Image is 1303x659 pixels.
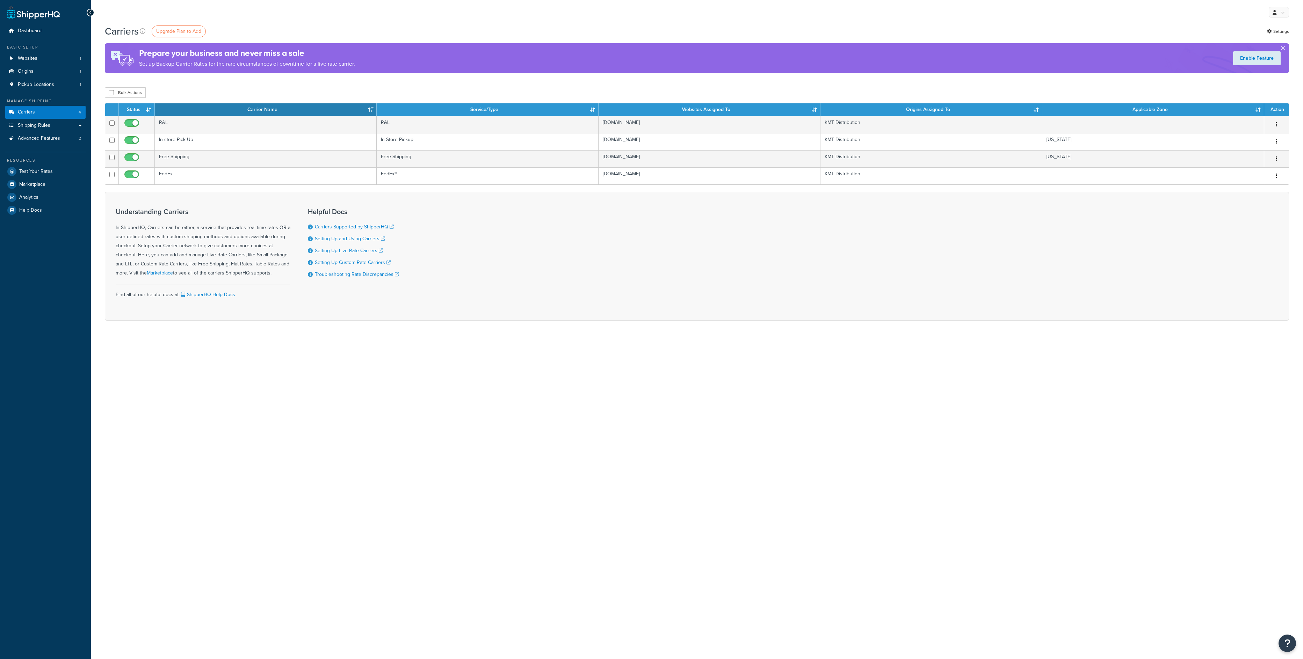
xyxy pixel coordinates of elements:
[1042,103,1264,116] th: Applicable Zone: activate to sort column ascending
[18,82,54,88] span: Pickup Locations
[116,208,290,215] h3: Understanding Carriers
[5,132,86,145] a: Advanced Features 2
[80,56,81,61] span: 1
[599,103,820,116] th: Websites Assigned To: activate to sort column ascending
[1279,635,1296,652] button: Open Resource Center
[139,47,355,59] h4: Prepare your business and never miss a sale
[315,235,385,242] a: Setting Up and Using Carriers
[820,116,1042,133] td: KMT Distribution
[599,133,820,150] td: [DOMAIN_NAME]
[19,195,38,200] span: Analytics
[18,109,35,115] span: Carriers
[5,78,86,91] a: Pickup Locations 1
[119,103,155,116] th: Status: activate to sort column ascending
[5,44,86,50] div: Basic Setup
[155,116,377,133] td: R&L
[1042,133,1264,150] td: [US_STATE]
[116,208,290,278] div: In ShipperHQ, Carriers can be either, a service that provides real-time rates OR a user-defined r...
[820,133,1042,150] td: KMT Distribution
[5,98,86,104] div: Manage Shipping
[377,103,599,116] th: Service/Type: activate to sort column ascending
[105,87,146,98] button: Bulk Actions
[105,24,139,38] h1: Carriers
[599,150,820,167] td: [DOMAIN_NAME]
[116,285,290,299] div: Find all of our helpful docs at:
[156,28,201,35] span: Upgrade Plan to Add
[315,247,383,254] a: Setting Up Live Rate Carriers
[147,269,173,277] a: Marketplace
[315,271,399,278] a: Troubleshooting Rate Discrepancies
[820,150,1042,167] td: KMT Distribution
[18,56,37,61] span: Websites
[1267,27,1289,36] a: Settings
[19,169,53,175] span: Test Your Rates
[7,5,60,19] a: ShipperHQ Home
[18,136,60,141] span: Advanced Features
[5,106,86,119] li: Carriers
[5,119,86,132] a: Shipping Rules
[5,52,86,65] a: Websites 1
[308,208,399,215] h3: Helpful Docs
[18,123,50,129] span: Shipping Rules
[599,167,820,184] td: [DOMAIN_NAME]
[5,52,86,65] li: Websites
[1233,51,1281,65] a: Enable Feature
[5,65,86,78] a: Origins 1
[5,24,86,37] a: Dashboard
[377,116,599,133] td: R&L
[155,167,377,184] td: FedEx
[377,167,599,184] td: FedEx®
[18,28,42,34] span: Dashboard
[5,165,86,178] a: Test Your Rates
[155,150,377,167] td: Free Shipping
[18,68,34,74] span: Origins
[5,191,86,204] a: Analytics
[79,136,81,141] span: 2
[377,150,599,167] td: Free Shipping
[80,68,81,74] span: 1
[5,178,86,191] a: Marketplace
[79,109,81,115] span: 4
[19,207,42,213] span: Help Docs
[139,59,355,69] p: Set up Backup Carrier Rates for the rare circumstances of downtime for a live rate carrier.
[155,133,377,150] td: In store Pick-Up
[105,43,139,73] img: ad-rules-rateshop-fe6ec290ccb7230408bd80ed9643f0289d75e0ffd9eb532fc0e269fcd187b520.png
[5,132,86,145] li: Advanced Features
[820,103,1042,116] th: Origins Assigned To: activate to sort column ascending
[80,82,81,88] span: 1
[315,259,391,266] a: Setting Up Custom Rate Carriers
[5,65,86,78] li: Origins
[820,167,1042,184] td: KMT Distribution
[5,106,86,119] a: Carriers 4
[152,25,206,37] a: Upgrade Plan to Add
[5,158,86,163] div: Resources
[599,116,820,133] td: [DOMAIN_NAME]
[180,291,235,298] a: ShipperHQ Help Docs
[155,103,377,116] th: Carrier Name: activate to sort column ascending
[315,223,394,230] a: Carriers Supported by ShipperHQ
[1042,150,1264,167] td: [US_STATE]
[377,133,599,150] td: In-Store Pickup
[1264,103,1289,116] th: Action
[5,78,86,91] li: Pickup Locations
[19,182,45,188] span: Marketplace
[5,204,86,217] a: Help Docs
